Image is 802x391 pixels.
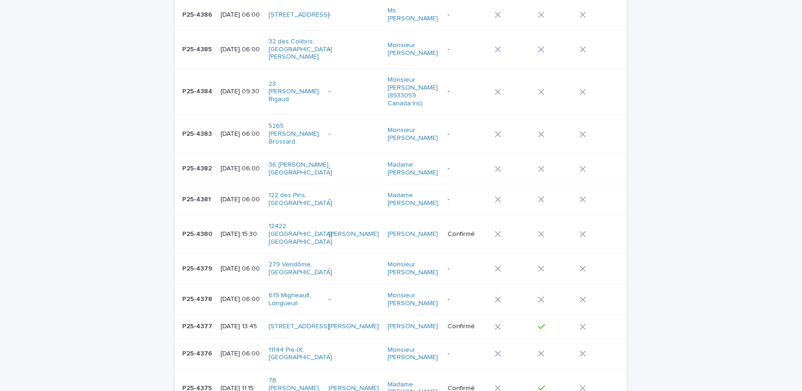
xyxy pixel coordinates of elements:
a: [PERSON_NAME] [329,230,379,238]
p: - [448,46,487,54]
tr: P25-4377P25-4377 [DATE] 13:45[STREET_ADDRESS] [PERSON_NAME] [PERSON_NAME] Confirmé [175,315,627,338]
p: Confirmé [448,323,487,331]
p: - [448,295,487,303]
p: P25-4386 [182,9,214,19]
tr: P25-4379P25-4379 [DATE] 06:00279 Vendôme, [GEOGRAPHIC_DATA] -Monsieur [PERSON_NAME] - [175,253,627,284]
a: Monsieur [PERSON_NAME] (8533059 Canada Inc) [388,76,439,107]
a: [PERSON_NAME] [329,323,379,331]
p: - [448,11,487,19]
p: [DATE] 06:00 [221,11,261,19]
p: - [329,165,380,173]
p: P25-4376 [182,348,214,358]
tr: P25-4384P25-4384 [DATE] 09:3023 [PERSON_NAME], Rigaud -Monsieur [PERSON_NAME] (8533059 Canada Inc) - [175,69,627,115]
p: [DATE] 06:00 [221,130,261,138]
p: [DATE] 09:30 [221,88,261,96]
a: Madame [PERSON_NAME] [388,161,439,177]
a: 619 Migneault, Longueuil [269,292,320,307]
p: - [329,11,380,19]
a: Monsieur [PERSON_NAME] [388,126,439,142]
a: [PERSON_NAME] [388,230,438,238]
a: Ms. [PERSON_NAME] [388,7,439,23]
a: 279 Vendôme, [GEOGRAPHIC_DATA] [269,261,332,277]
p: [DATE] 06:00 [221,196,261,204]
p: [DATE] 06:00 [221,165,261,173]
p: - [329,350,380,358]
a: [STREET_ADDRESS] [269,11,329,19]
p: - [448,265,487,273]
p: - [329,130,380,138]
p: P25-4379 [182,263,214,273]
p: [DATE] 06:00 [221,46,261,54]
a: Monsieur [PERSON_NAME] [388,261,439,277]
p: [DATE] 06:00 [221,295,261,303]
a: 12422 [GEOGRAPHIC_DATA], [GEOGRAPHIC_DATA] [269,223,334,246]
tr: P25-4378P25-4378 [DATE] 06:00619 Migneault, Longueuil -Monsieur [PERSON_NAME] - [175,284,627,315]
p: P25-4381 [182,194,213,204]
a: 36 [PERSON_NAME], [GEOGRAPHIC_DATA] [269,161,332,177]
a: Monsieur [PERSON_NAME] [388,346,439,362]
p: - [448,130,487,138]
p: [DATE] 06:00 [221,265,261,273]
p: P25-4382 [182,163,214,173]
p: P25-4385 [182,44,214,54]
a: Madame [PERSON_NAME] [388,192,439,207]
p: - [329,88,380,96]
a: 11144 Pie-IX, [GEOGRAPHIC_DATA] [269,346,332,362]
a: 32 des Colibris, [GEOGRAPHIC_DATA][PERSON_NAME] [269,38,332,61]
p: [DATE] 15:30 [221,230,261,238]
a: 23 [PERSON_NAME], Rigaud [269,80,320,103]
p: - [329,46,380,54]
p: P25-4380 [182,229,214,238]
a: 122 des Pins, [GEOGRAPHIC_DATA] [269,192,332,207]
a: [STREET_ADDRESS] [269,323,329,331]
a: [PERSON_NAME] [388,323,438,331]
p: P25-4377 [182,321,214,331]
tr: P25-4376P25-4376 [DATE] 06:0011144 Pie-IX, [GEOGRAPHIC_DATA] -Monsieur [PERSON_NAME] - [175,338,627,369]
p: - [329,196,380,204]
p: - [329,265,380,273]
p: P25-4383 [182,128,214,138]
a: Monsieur [PERSON_NAME] [388,42,439,57]
p: - [448,196,487,204]
p: P25-4378 [182,294,214,303]
p: - [448,88,487,96]
p: [DATE] 13:45 [221,323,261,331]
tr: P25-4383P25-4383 [DATE] 06:005265 [PERSON_NAME], Brossard -Monsieur [PERSON_NAME] - [175,115,627,153]
a: Monsieur [PERSON_NAME] [388,292,439,307]
tr: P25-4382P25-4382 [DATE] 06:0036 [PERSON_NAME], [GEOGRAPHIC_DATA] -Madame [PERSON_NAME] - [175,153,627,184]
p: - [448,165,487,173]
p: P25-4384 [182,86,214,96]
p: - [448,350,487,358]
tr: P25-4385P25-4385 [DATE] 06:0032 des Colibris, [GEOGRAPHIC_DATA][PERSON_NAME] -Monsieur [PERSON_NA... [175,30,627,68]
p: - [329,295,380,303]
p: [DATE] 06:00 [221,350,261,358]
tr: P25-4381P25-4381 [DATE] 06:00122 des Pins, [GEOGRAPHIC_DATA] -Madame [PERSON_NAME] - [175,184,627,215]
p: Confirmé [448,230,487,238]
tr: P25-4380P25-4380 [DATE] 15:3012422 [GEOGRAPHIC_DATA], [GEOGRAPHIC_DATA] [PERSON_NAME] [PERSON_NAM... [175,215,627,253]
a: 5265 [PERSON_NAME], Brossard [269,122,320,145]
